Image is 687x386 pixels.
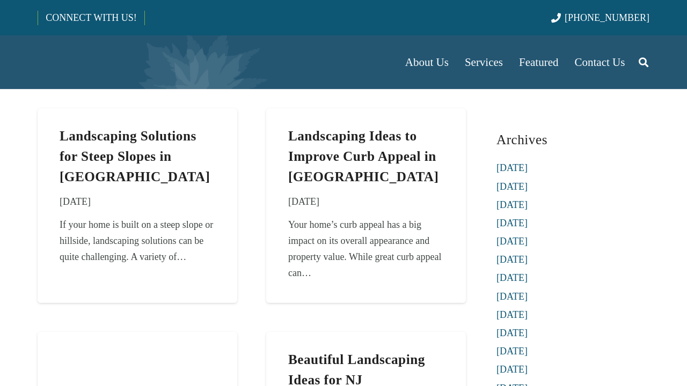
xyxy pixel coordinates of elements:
span: Featured [519,56,558,69]
a: [PHONE_NUMBER] [551,12,649,23]
div: If your home is built on a steep slope or hillside, landscaping solutions can be quite challengin... [60,217,215,265]
time: 28 July 2015 at 14:33:31 America/New_York [60,194,91,210]
a: Featured [511,35,566,89]
span: Services [465,56,503,69]
a: [DATE] [496,346,528,357]
a: [DATE] [496,218,528,228]
a: Landscaping Solutions for Steep Slopes in [GEOGRAPHIC_DATA] [60,129,210,184]
a: Search [633,49,654,76]
a: Borst-Logo [38,41,216,84]
a: [DATE] [496,181,528,192]
span: [PHONE_NUMBER] [565,12,649,23]
a: [DATE] [496,364,528,375]
a: CONNECT WITH US! [38,5,144,31]
a: [DATE] [496,162,528,173]
a: [DATE] [496,309,528,320]
a: [DATE] [496,199,528,210]
a: [DATE] [496,254,528,265]
h3: Archives [496,128,649,152]
a: [DATE] [496,328,528,338]
span: Contact Us [575,56,625,69]
span: About Us [405,56,449,69]
a: [DATE] [496,291,528,302]
a: Contact Us [567,35,633,89]
a: Landscaping Ideas in NJ: Creating Your Dream Retreat [38,335,237,345]
time: 27 July 2015 at 10:25:26 America/New_York [288,194,319,210]
a: [DATE] [496,272,528,283]
div: Your home’s curb appeal has a big impact on its overall appearance and property value. While grea... [288,217,444,281]
a: About Us [397,35,457,89]
a: Landscaping Ideas to Improve Curb Appeal in [GEOGRAPHIC_DATA] [288,129,439,184]
a: Services [457,35,511,89]
a: [DATE] [496,236,528,247]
